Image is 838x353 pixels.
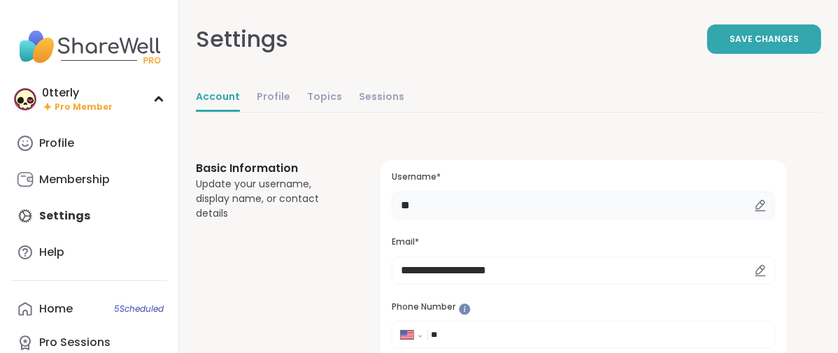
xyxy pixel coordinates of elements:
[730,33,799,45] span: Save Changes
[39,301,73,317] div: Home
[196,160,347,177] h3: Basic Information
[392,171,775,183] h3: Username*
[307,84,342,112] a: Topics
[14,88,36,110] img: 0tterly
[11,127,167,160] a: Profile
[42,85,113,101] div: 0tterly
[39,335,111,350] div: Pro Sessions
[196,22,288,56] div: Settings
[359,84,404,112] a: Sessions
[392,301,775,313] h3: Phone Number
[707,24,821,54] button: Save Changes
[196,177,347,221] div: Update your username, display name, or contact details
[39,245,64,260] div: Help
[196,84,240,112] a: Account
[39,136,74,151] div: Profile
[114,303,164,315] span: 5 Scheduled
[11,22,167,71] img: ShareWell Nav Logo
[257,84,290,112] a: Profile
[392,236,775,248] h3: Email*
[11,292,167,326] a: Home5Scheduled
[55,101,113,113] span: Pro Member
[11,236,167,269] a: Help
[459,303,471,315] iframe: Spotlight
[39,172,110,187] div: Membership
[11,163,167,196] a: Membership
